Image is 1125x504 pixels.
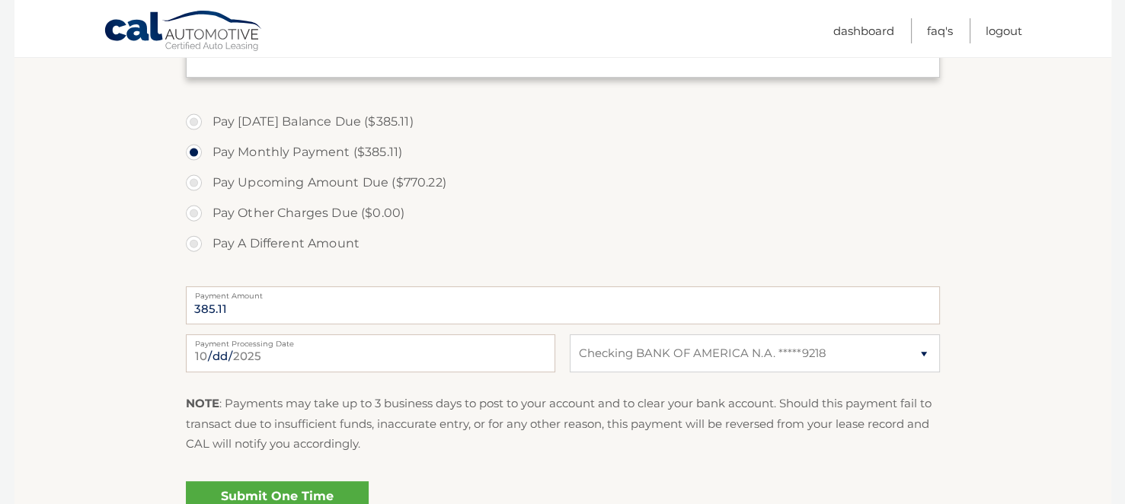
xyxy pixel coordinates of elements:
[186,167,940,198] label: Pay Upcoming Amount Due ($770.22)
[104,10,264,54] a: Cal Automotive
[186,334,555,346] label: Payment Processing Date
[186,137,940,167] label: Pay Monthly Payment ($385.11)
[186,396,219,410] strong: NOTE
[986,18,1022,43] a: Logout
[186,286,940,298] label: Payment Amount
[186,286,940,324] input: Payment Amount
[186,394,940,454] p: : Payments may take up to 3 business days to post to your account and to clear your bank account....
[186,198,940,228] label: Pay Other Charges Due ($0.00)
[186,228,940,259] label: Pay A Different Amount
[833,18,894,43] a: Dashboard
[927,18,953,43] a: FAQ's
[186,334,555,372] input: Payment Date
[186,107,940,137] label: Pay [DATE] Balance Due ($385.11)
